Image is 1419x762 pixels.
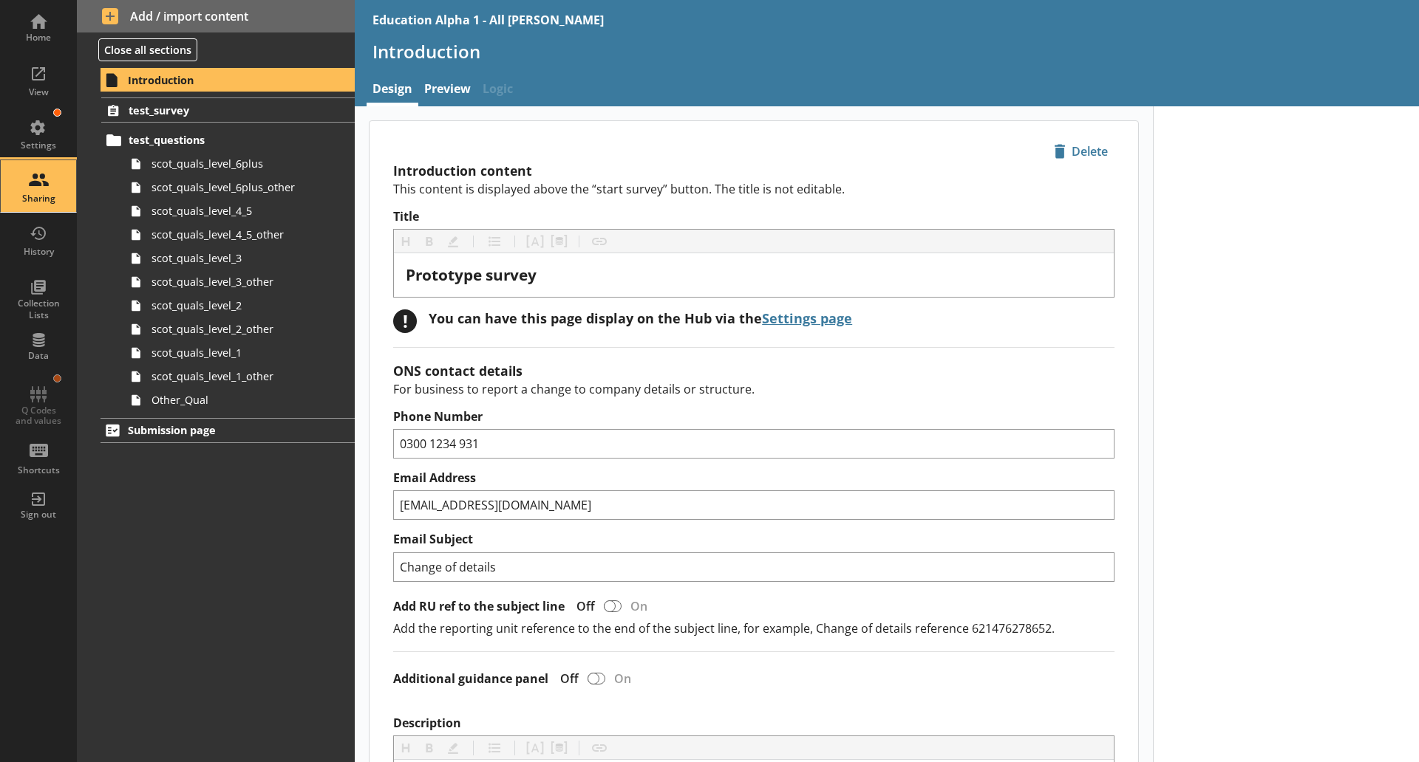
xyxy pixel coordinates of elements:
[367,75,418,106] a: Design
[128,423,310,437] span: Submission page
[124,388,355,412] a: Other_Qual
[393,715,1115,731] label: Description
[152,180,316,194] span: scot_quals_level_6plus_other
[13,32,64,44] div: Home
[393,532,1115,547] label: Email Subject
[152,204,316,218] span: scot_quals_level_4_5
[124,152,355,176] a: scot_quals_level_6plus
[393,620,1115,636] p: Add the reporting unit reference to the end of the subject line, for example, Change of details r...
[124,176,355,199] a: scot_quals_level_6plus_other
[477,75,519,106] span: Logic
[418,75,477,106] a: Preview
[393,181,1115,197] p: This content is displayed above the “start survey” button. The title is not editable.
[152,346,316,360] span: scot_quals_level_1
[124,317,355,341] a: scot_quals_level_2_other
[372,12,604,28] div: Education Alpha 1 - All [PERSON_NAME]
[565,598,601,614] div: Off
[13,193,64,205] div: Sharing
[762,309,852,327] a: Settings page
[124,294,355,317] a: scot_quals_level_2
[393,671,548,687] label: Additional guidance panel
[406,265,1102,285] div: Title
[393,470,1115,486] label: Email Address
[129,133,310,147] span: test_questions
[13,509,64,521] div: Sign out
[152,298,316,312] span: scot_quals_level_2
[393,409,1115,425] label: Phone Number
[124,341,355,365] a: scot_quals_level_1
[1047,139,1115,164] button: Delete
[13,86,64,98] div: View
[13,246,64,258] div: History
[548,670,585,687] div: Off
[152,393,316,407] span: Other_Qual
[13,298,64,320] div: Collection Lists
[124,270,355,294] a: scot_quals_level_3_other
[13,464,64,476] div: Shortcuts
[77,97,355,411] li: test_surveytest_questionsscot_quals_level_6plusscot_quals_level_6plus_otherscot_quals_level_4_5sc...
[152,322,316,336] span: scot_quals_level_2_other
[98,38,197,61] button: Close all sections
[101,97,355,123] a: test_survey
[393,162,1115,179] h2: Introduction content
[152,251,316,265] span: scot_quals_level_3
[152,227,316,241] span: scot_quals_level_4_5_other
[1048,140,1114,163] span: Delete
[625,598,659,614] div: On
[429,309,852,327] div: You can have this page display on the Hub via the
[124,247,355,270] a: scot_quals_level_3
[393,209,1115,224] label: Title
[152,275,316,289] span: scot_quals_level_3_other
[101,418,355,443] a: Submission page
[124,199,355,223] a: scot_quals_level_4_5
[13,350,64,362] div: Data
[152,157,316,171] span: scot_quals_level_6plus
[13,140,64,151] div: Settings
[393,309,417,333] div: !
[124,223,355,247] a: scot_quals_level_4_5_other
[406,264,537,285] span: Prototype survey
[372,40,1401,63] h1: Introduction
[101,128,355,152] a: test_questions
[129,103,310,117] span: test_survey
[108,128,355,412] li: test_questionsscot_quals_level_6plusscot_quals_level_6plus_otherscot_quals_level_4_5scot_quals_le...
[393,599,565,614] label: Add RU ref to the subject line
[393,362,1115,380] h2: ONS contact details
[124,365,355,388] a: scot_quals_level_1_other
[152,369,316,383] span: scot_quals_level_1_other
[101,68,355,92] a: Introduction
[128,73,310,87] span: Introduction
[102,8,330,24] span: Add / import content
[608,670,643,687] div: On
[393,381,1115,397] p: For business to report a change to company details or structure.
